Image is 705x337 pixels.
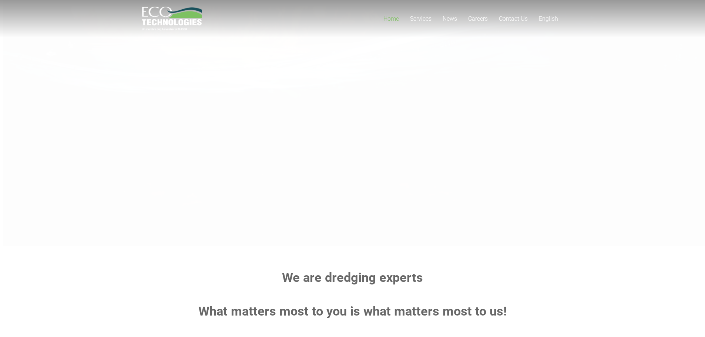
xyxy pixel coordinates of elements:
span: Careers [468,15,488,22]
strong: What matters most to you is what matters most to us! [198,304,507,319]
span: Services [410,15,432,22]
a: logo_EcoTech_ASDR_RGB [142,7,202,31]
strong: We are dredging experts [282,270,423,285]
span: Contact Us [499,15,528,22]
span: Home [383,15,399,22]
span: News [443,15,457,22]
span: English [539,15,558,22]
